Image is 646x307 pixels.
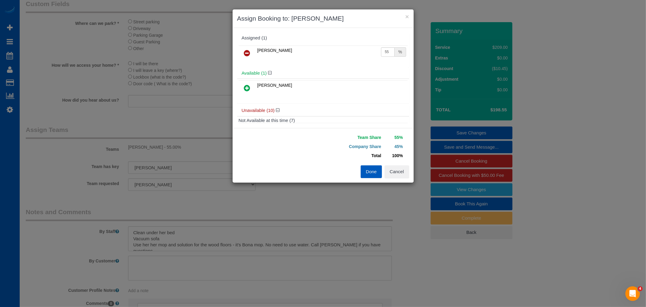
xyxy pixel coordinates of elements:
[257,83,292,88] span: [PERSON_NAME]
[257,48,292,53] span: [PERSON_NAME]
[242,35,405,41] div: Assigned (1)
[328,151,383,160] td: Total
[242,71,405,76] h4: Available (1)
[328,142,383,151] td: Company Share
[242,108,405,113] h4: Unavailable (10)
[361,165,382,178] button: Done
[405,13,409,20] button: ×
[383,151,405,160] td: 100%
[395,47,406,57] div: %
[638,286,643,291] span: 4
[237,14,409,23] h3: Assign Booking to: [PERSON_NAME]
[383,142,405,151] td: 45%
[328,133,383,142] td: Team Share
[383,133,405,142] td: 55%
[385,165,409,178] button: Cancel
[625,286,640,301] iframe: Intercom live chat
[239,118,408,123] h4: Not Available at this time (7)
